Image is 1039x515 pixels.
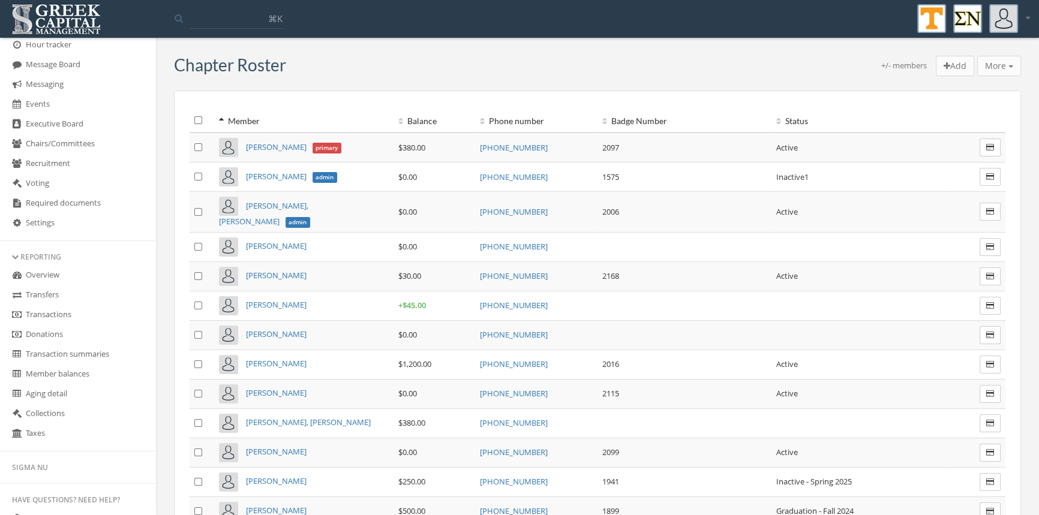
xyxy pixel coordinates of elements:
a: [PHONE_NUMBER] [480,476,548,487]
td: Inactive - Spring 2025 [771,467,945,496]
a: [PHONE_NUMBER] [480,206,548,217]
a: [PERSON_NAME], [PERSON_NAME]admin [219,200,310,227]
span: $380.00 [398,417,425,428]
a: [PHONE_NUMBER] [480,417,548,428]
td: 2097 [597,132,771,162]
td: 2168 [597,261,771,291]
td: 2016 [597,350,771,379]
td: Active [771,132,945,162]
span: [PERSON_NAME], [PERSON_NAME] [219,200,308,227]
a: [PHONE_NUMBER] [480,388,548,399]
span: primary [313,143,342,153]
td: Inactive1 [771,162,945,192]
a: [PHONE_NUMBER] [480,142,548,153]
h3: Chapter Roster [174,56,286,74]
td: 2115 [597,379,771,408]
td: Active [771,261,945,291]
a: [PERSON_NAME], [PERSON_NAME] [246,417,371,427]
span: $0.00 [398,329,417,340]
th: Phone number [475,109,597,132]
span: $380.00 [398,142,425,153]
th: Member [214,109,394,132]
div: Reporting [12,252,144,262]
a: [PERSON_NAME] [246,240,307,251]
span: [PERSON_NAME] [246,141,307,152]
a: [PERSON_NAME]admin [246,171,337,182]
a: [PHONE_NUMBER] [480,300,548,311]
a: [PERSON_NAME] [246,270,307,281]
a: [PHONE_NUMBER] [480,329,548,340]
span: [PERSON_NAME] [246,171,307,182]
a: [PHONE_NUMBER] [480,447,548,457]
td: 1575 [597,162,771,192]
a: [PERSON_NAME] [246,299,307,310]
a: [PHONE_NUMBER] [480,171,548,182]
a: [PHONE_NUMBER] [480,270,548,281]
a: [PERSON_NAME]primary [246,141,341,152]
span: $1,200.00 [398,359,431,369]
td: Active [771,379,945,408]
span: $250.00 [398,476,425,487]
td: 2099 [597,438,771,467]
td: Active [771,192,945,233]
a: [PERSON_NAME] [246,475,307,486]
td: 2006 [597,192,771,233]
a: [PHONE_NUMBER] [480,241,548,252]
span: $0.00 [398,206,417,217]
span: admin [286,217,311,228]
a: [PERSON_NAME] [246,446,307,457]
th: Balance [394,109,475,132]
td: Active [771,438,945,467]
a: [PERSON_NAME] [246,329,307,339]
a: [PERSON_NAME] [246,387,307,398]
span: + $45.00 [398,300,426,311]
a: [PHONE_NUMBER] [480,359,548,369]
span: $30.00 [398,270,421,281]
span: ⌘K [268,13,283,25]
td: Active [771,350,945,379]
span: $0.00 [398,388,417,399]
span: $0.00 [398,241,417,252]
span: $0.00 [398,447,417,457]
th: Badge Number [597,109,771,132]
span: $0.00 [398,171,417,182]
span: admin [313,172,338,183]
th: Status [771,109,945,132]
td: 1941 [597,467,771,496]
a: [PERSON_NAME] [246,358,307,369]
div: +/- members [881,60,927,77]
